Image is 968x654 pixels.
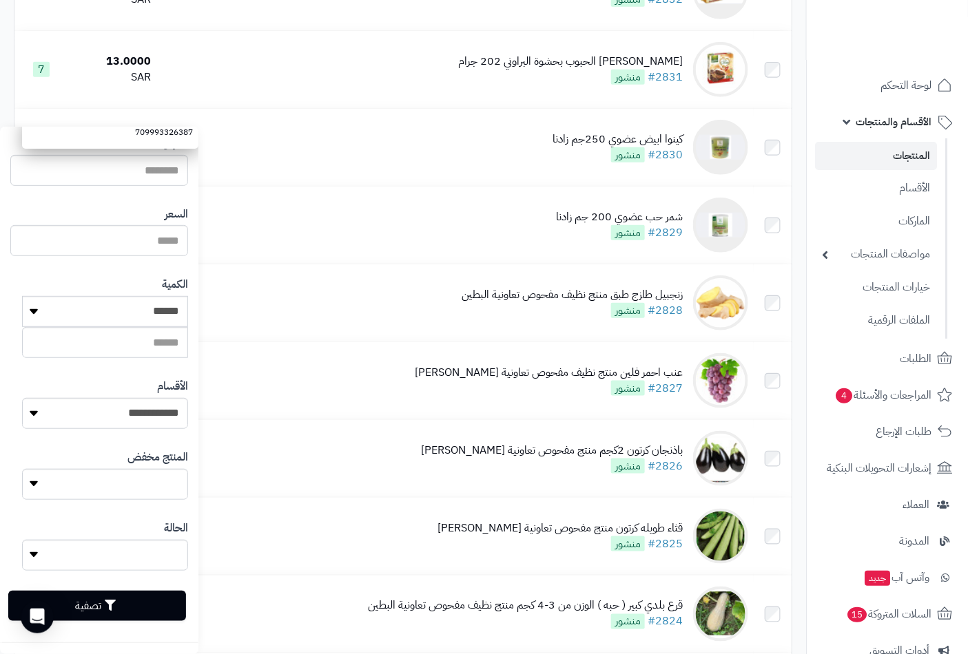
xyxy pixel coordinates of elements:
a: #2825 [648,536,683,552]
a: #2831 [648,69,683,85]
label: الكمية [162,277,188,293]
div: [PERSON_NAME] الحبوب بحشوة البراوني 202 جرام [458,54,683,70]
span: المدونة [899,531,929,551]
a: الأقسام [815,173,937,203]
span: منشور [611,381,645,396]
span: منشور [611,147,645,162]
a: #2829 [648,224,683,241]
label: الأقسام [157,379,188,394]
a: #2824 [648,613,683,630]
span: العملاء [903,495,929,514]
span: منشور [611,614,645,629]
span: منشور [611,536,645,551]
div: زنجبيل طازج طبق منتج نظيف مفحوص تعاونية البطين [462,287,683,303]
img: جولن بسكويت الحبوب بحشوة البراوني 202 جرام [693,42,748,97]
span: وآتس آب [863,568,929,587]
a: مواصفات المنتجات [815,240,937,269]
label: الباركود [158,136,188,151]
img: كينوا ابيض عضوي 250جم زادنا [693,120,748,175]
a: #2827 [648,380,683,397]
a: الطلبات [815,342,960,375]
label: المنتج مخفض [127,450,188,465]
img: باذنجان كرتون 2كجم منتج مفحوص تعاونية الباطين [693,431,748,486]
span: طلبات الإرجاع [876,422,931,441]
a: الملفات الرقمية [815,306,937,335]
span: منشور [611,225,645,240]
div: 13.0000 [74,54,151,70]
a: 709993326387 [22,120,198,145]
span: لوحة التحكم [881,76,931,95]
div: SAR [74,70,151,85]
img: قثاء طويله كرتون منتج مفحوص تعاونية الباطين [693,509,748,564]
span: 4 [836,388,852,403]
span: منشور [611,303,645,318]
button: تصفية [8,591,186,621]
span: منشور [611,70,645,85]
div: باذنجان كرتون 2كجم منتج مفحوص تعاونية [PERSON_NAME] [421,443,683,458]
div: كينوا ابيض عضوي 250جم زادنا [553,131,683,147]
a: المدونة [815,525,960,558]
label: السعر [165,207,188,222]
a: #2830 [648,147,683,163]
img: زنجبيل طازج طبق منتج نظيف مفحوص تعاونية البطين [693,275,748,330]
a: طلبات الإرجاع [815,415,960,448]
div: قثاء طويله كرتون منتج مفحوص تعاونية [PERSON_NAME] [437,520,683,536]
label: الحالة [164,520,188,536]
a: وآتس آبجديد [815,561,960,594]
a: إشعارات التحويلات البنكية [815,452,960,485]
a: #2826 [648,458,683,474]
span: المراجعات والأسئلة [834,386,931,405]
a: العملاء [815,488,960,521]
a: #2828 [648,302,683,319]
a: لوحة التحكم [815,69,960,102]
span: 15 [847,607,867,622]
a: الماركات [815,207,937,236]
img: logo-2.png [874,39,955,67]
a: خيارات المنتجات [815,273,937,302]
img: شمر حب عضوي 200 جم زادنا [693,198,748,253]
div: قرع بلدي كبير ( حبه ) الوزن من 3-4 كجم منتج نظيف مفحوص تعاونية البطين [368,598,683,614]
div: Open Intercom Messenger [21,600,54,633]
span: الطلبات [900,349,931,368]
img: قرع بلدي كبير ( حبه ) الوزن من 3-4 كجم منتج نظيف مفحوص تعاونية البطين [693,587,748,642]
div: عنب احمر فلين منتج نظيف مفحوص تعاونية [PERSON_NAME] [415,365,683,381]
div: شمر حب عضوي 200 جم زادنا [556,209,683,225]
span: الأقسام والمنتجات [856,112,931,131]
a: المنتجات [815,142,937,170]
span: إشعارات التحويلات البنكية [827,458,931,478]
a: المراجعات والأسئلة4 [815,379,960,412]
img: عنب احمر فلين منتج نظيف مفحوص تعاونية الباطين [693,353,748,408]
span: منشور [611,458,645,474]
span: جديد [865,571,890,586]
span: السلات المتروكة [846,604,931,624]
a: السلات المتروكة15 [815,598,960,631]
span: 7 [33,62,50,77]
